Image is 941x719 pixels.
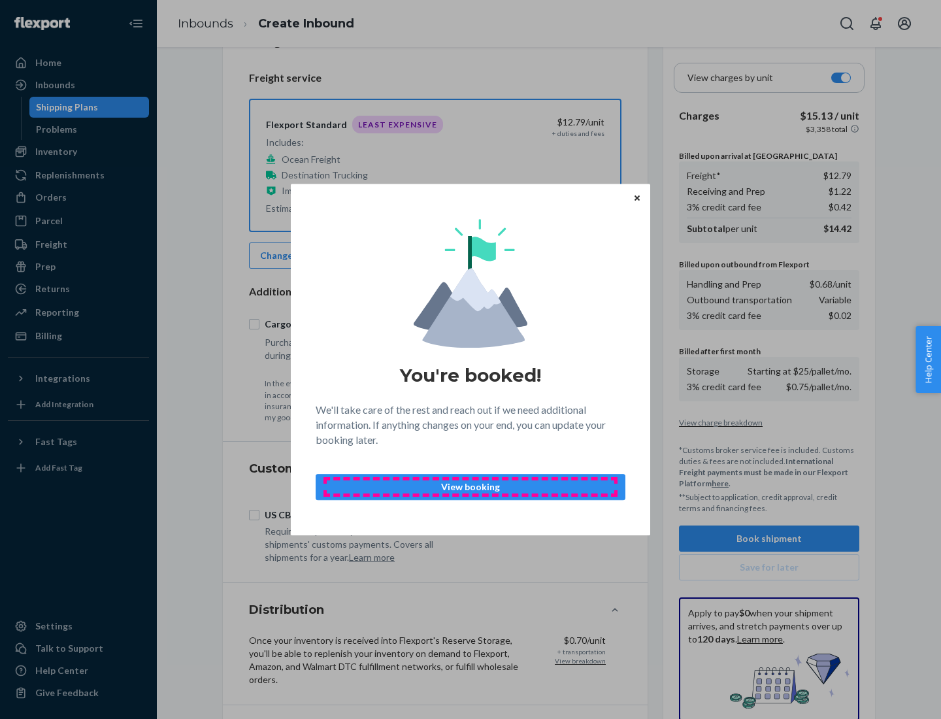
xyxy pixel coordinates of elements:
p: View booking [327,480,614,493]
p: We'll take care of the rest and reach out if we need additional information. If anything changes ... [316,403,625,448]
h1: You're booked! [400,363,541,387]
img: svg+xml,%3Csvg%20viewBox%3D%220%200%20174%20197%22%20fill%3D%22none%22%20xmlns%3D%22http%3A%2F%2F... [414,219,527,348]
button: View booking [316,474,625,500]
button: Close [631,190,644,205]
